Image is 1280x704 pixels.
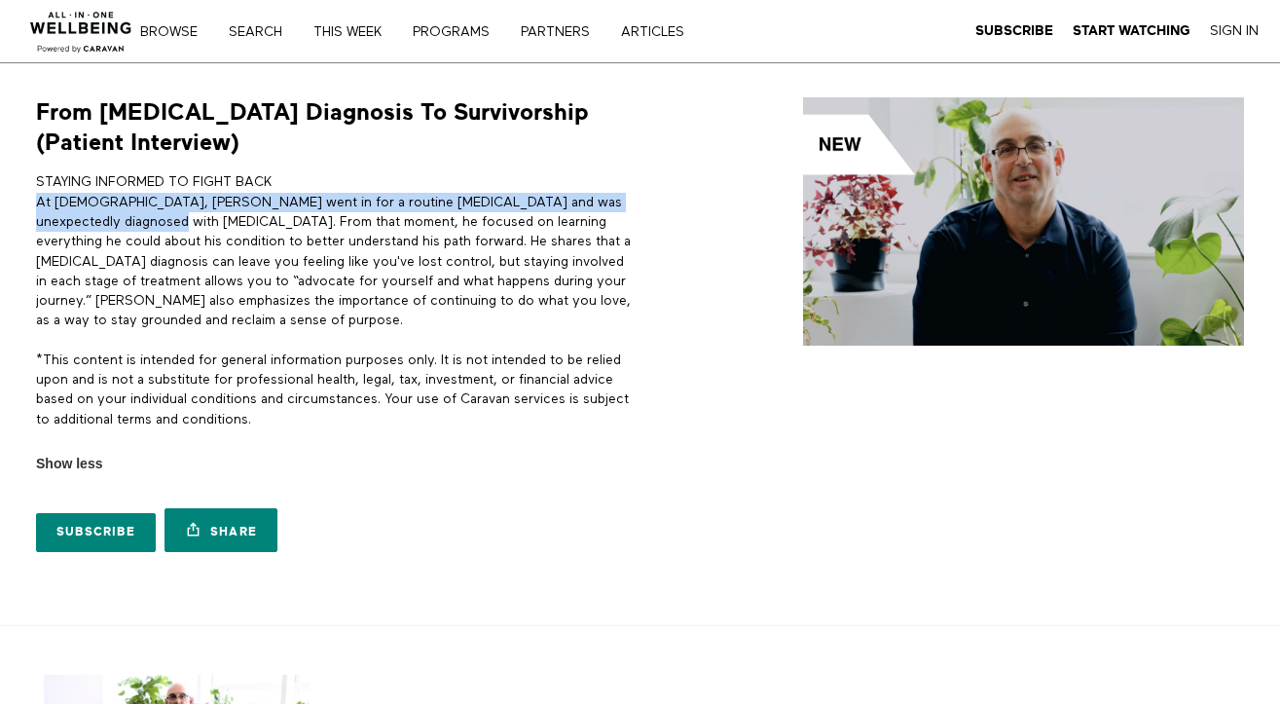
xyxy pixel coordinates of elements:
p: *This content is intended for general information purposes only. It is not intended to be relied ... [36,351,633,429]
a: PARTNERS [514,25,610,39]
strong: Start Watching [1073,23,1190,38]
strong: Subscribe [975,23,1053,38]
a: Sign In [1210,22,1259,40]
a: Browse [133,25,218,39]
a: THIS WEEK [307,25,402,39]
img: From Cancer Diagnosis To Survivorship (Patient Interview) [803,97,1244,346]
h1: From [MEDICAL_DATA] Diagnosis To Survivorship (Patient Interview) [36,97,633,158]
a: ARTICLES [614,25,705,39]
span: Show less [36,454,102,474]
nav: Primary [154,21,724,41]
a: Search [222,25,303,39]
a: Subscribe [36,513,156,552]
p: STAYING INFORMED TO FIGHT BACK At [DEMOGRAPHIC_DATA], [PERSON_NAME] went in for a routine [MEDICA... [36,172,633,330]
a: Subscribe [975,22,1053,40]
a: PROGRAMS [406,25,510,39]
a: Share [165,508,277,552]
a: Start Watching [1073,22,1190,40]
